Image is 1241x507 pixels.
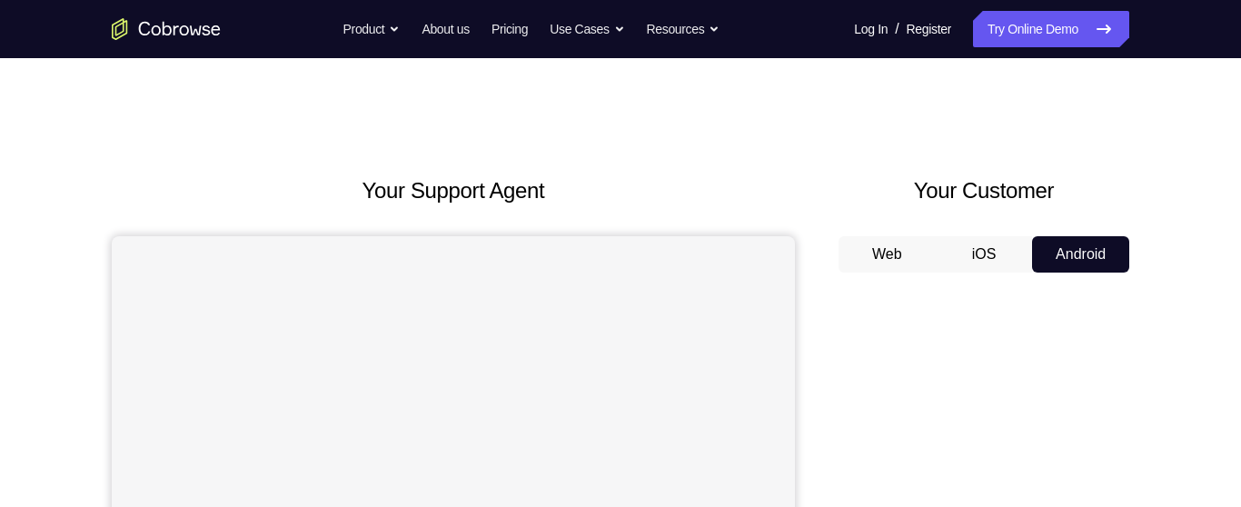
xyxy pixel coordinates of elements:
button: Web [839,236,936,273]
button: Android [1032,236,1129,273]
h2: Your Support Agent [112,174,795,207]
button: Product [343,11,401,47]
h2: Your Customer [839,174,1129,207]
button: Resources [647,11,720,47]
a: Log In [854,11,888,47]
a: Register [907,11,951,47]
a: Pricing [491,11,528,47]
button: iOS [936,236,1033,273]
a: About us [422,11,469,47]
a: Try Online Demo [973,11,1129,47]
span: / [895,18,898,40]
a: Go to the home page [112,18,221,40]
button: Use Cases [550,11,624,47]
